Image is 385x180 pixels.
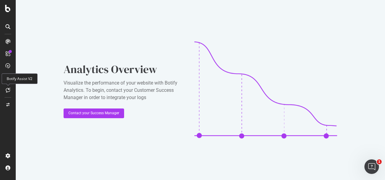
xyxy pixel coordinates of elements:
[64,79,185,101] div: Visualize the performance of your website with Botify Analytics. To begin, contact your Customer ...
[364,159,379,174] iframe: Intercom live chat
[194,42,337,138] img: CaL_T18e.png
[64,108,124,118] button: Contact your Success Manager
[64,62,185,77] div: Analytics Overview
[68,111,119,116] div: Contact your Success Manager
[377,159,382,164] span: 1
[2,73,38,84] div: Botify Assist V2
